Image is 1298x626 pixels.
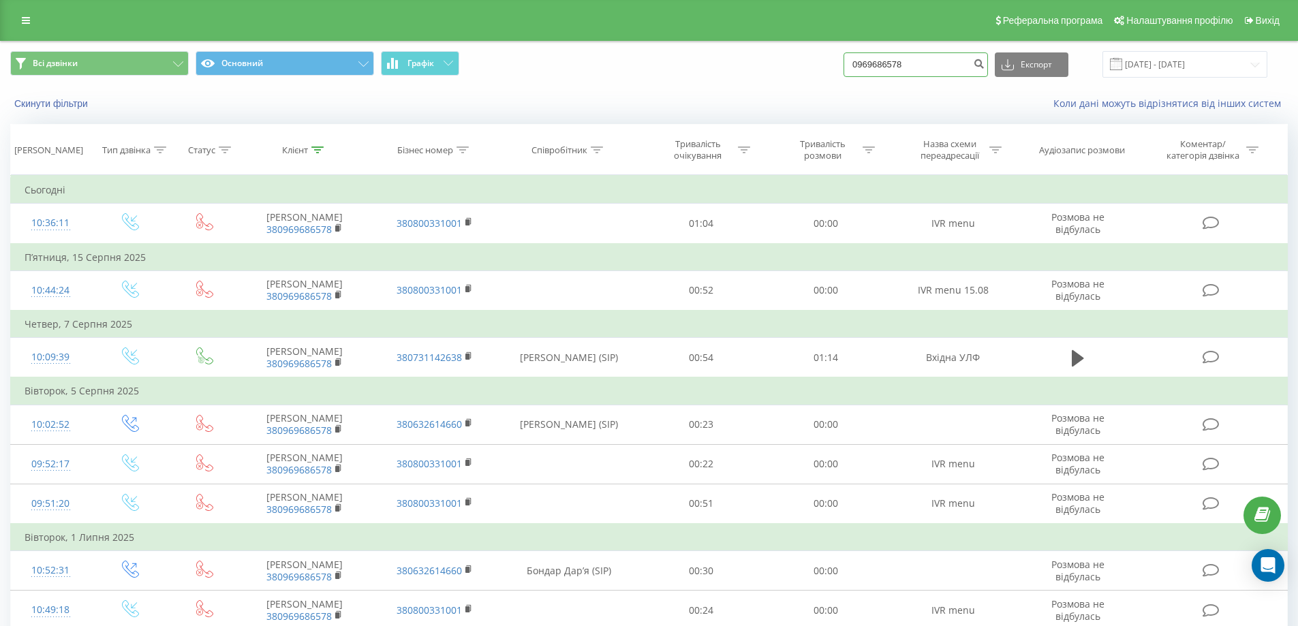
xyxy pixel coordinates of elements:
[1051,451,1104,476] span: Розмова не відбулась
[33,58,78,69] span: Всі дзвінки
[282,144,308,156] div: Клієнт
[397,457,462,470] a: 380800331001
[10,51,189,76] button: Всі дзвінки
[407,59,434,68] span: Графік
[11,311,1288,338] td: Четвер, 7 Серпня 2025
[381,51,459,76] button: Графік
[266,357,332,370] a: 380969686578
[888,444,1017,484] td: IVR menu
[266,463,332,476] a: 380969686578
[10,97,95,110] button: Скинути фільтри
[11,377,1288,405] td: Вівторок, 5 Серпня 2025
[196,51,374,76] button: Основний
[102,144,151,156] div: Тип дзвінка
[639,484,764,524] td: 00:51
[240,204,369,244] td: [PERSON_NAME]
[764,551,888,591] td: 00:00
[1051,277,1104,302] span: Розмова не відбулась
[25,557,77,584] div: 10:52:31
[531,144,587,156] div: Співробітник
[240,405,369,444] td: [PERSON_NAME]
[25,210,77,236] div: 10:36:11
[25,490,77,517] div: 09:51:20
[240,270,369,311] td: [PERSON_NAME]
[397,283,462,296] a: 380800331001
[764,338,888,378] td: 01:14
[188,144,215,156] div: Статус
[240,338,369,378] td: [PERSON_NAME]
[397,497,462,510] a: 380800331001
[764,270,888,311] td: 00:00
[240,444,369,484] td: [PERSON_NAME]
[1053,97,1288,110] a: Коли дані можуть відрізнятися вiд інших систем
[11,244,1288,271] td: П’ятниця, 15 Серпня 2025
[1126,15,1233,26] span: Налаштування профілю
[1051,490,1104,516] span: Розмова не відбулась
[639,204,764,244] td: 01:04
[764,405,888,444] td: 00:00
[888,484,1017,524] td: IVR menu
[639,270,764,311] td: 00:52
[266,424,332,437] a: 380969686578
[844,52,988,77] input: Пошук за номером
[11,176,1288,204] td: Сьогодні
[499,338,639,378] td: [PERSON_NAME] (SIP)
[1163,138,1243,161] div: Коментар/категорія дзвінка
[639,551,764,591] td: 00:30
[639,444,764,484] td: 00:22
[397,351,462,364] a: 380731142638
[397,217,462,230] a: 380800331001
[662,138,735,161] div: Тривалість очікування
[639,405,764,444] td: 00:23
[1252,549,1284,582] div: Open Intercom Messenger
[397,418,462,431] a: 380632614660
[888,338,1017,378] td: Вхідна УЛФ
[397,604,462,616] a: 380800331001
[1051,210,1104,236] span: Розмова не відбулась
[397,144,453,156] div: Бізнес номер
[240,551,369,591] td: [PERSON_NAME]
[266,223,332,236] a: 380969686578
[1051,597,1104,623] span: Розмова не відбулась
[1051,558,1104,583] span: Розмова не відбулась
[1039,144,1125,156] div: Аудіозапис розмови
[639,338,764,378] td: 00:54
[240,484,369,524] td: [PERSON_NAME]
[786,138,859,161] div: Тривалість розмови
[499,551,639,591] td: Бондар Дарʼя (SIP)
[397,564,462,577] a: 380632614660
[25,451,77,478] div: 09:52:17
[888,270,1017,311] td: IVR menu 15.08
[266,289,332,302] a: 380969686578
[1256,15,1280,26] span: Вихід
[266,610,332,623] a: 380969686578
[888,204,1017,244] td: IVR menu
[14,144,83,156] div: [PERSON_NAME]
[266,503,332,516] a: 380969686578
[1003,15,1103,26] span: Реферальна програма
[1051,411,1104,437] span: Розмова не відбулась
[25,597,77,623] div: 10:49:18
[25,411,77,438] div: 10:02:52
[764,444,888,484] td: 00:00
[25,344,77,371] div: 10:09:39
[499,405,639,444] td: [PERSON_NAME] (SIP)
[913,138,986,161] div: Назва схеми переадресації
[25,277,77,304] div: 10:44:24
[11,524,1288,551] td: Вівторок, 1 Липня 2025
[266,570,332,583] a: 380969686578
[764,484,888,524] td: 00:00
[995,52,1068,77] button: Експорт
[764,204,888,244] td: 00:00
